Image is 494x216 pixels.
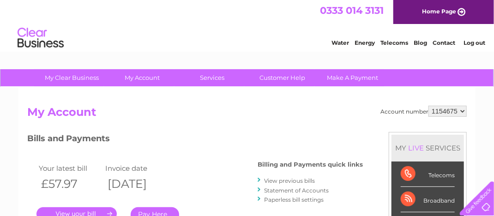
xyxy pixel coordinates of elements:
[355,39,375,46] a: Energy
[175,69,251,86] a: Services
[36,162,103,174] td: Your latest bill
[315,69,391,86] a: Make A Payment
[401,187,455,212] div: Broadband
[27,106,467,123] h2: My Account
[264,196,324,203] a: Paperless bill settings
[433,39,455,46] a: Contact
[392,135,464,161] div: MY SERVICES
[103,162,169,174] td: Invoice date
[36,174,103,193] th: £57.97
[414,39,427,46] a: Blog
[401,162,455,187] div: Telecoms
[30,5,466,45] div: Clear Business is a trading name of Verastar Limited (registered in [GEOGRAPHIC_DATA] No. 3667643...
[34,69,110,86] a: My Clear Business
[264,187,329,194] a: Statement of Accounts
[464,39,485,46] a: Log out
[320,5,384,16] a: 0333 014 3131
[331,39,349,46] a: Water
[258,161,363,168] h4: Billing and Payments quick links
[245,69,321,86] a: Customer Help
[406,144,426,152] div: LIVE
[380,106,467,117] div: Account number
[104,69,181,86] a: My Account
[27,132,363,148] h3: Bills and Payments
[103,174,169,193] th: [DATE]
[264,177,315,184] a: View previous bills
[17,24,64,52] img: logo.png
[380,39,408,46] a: Telecoms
